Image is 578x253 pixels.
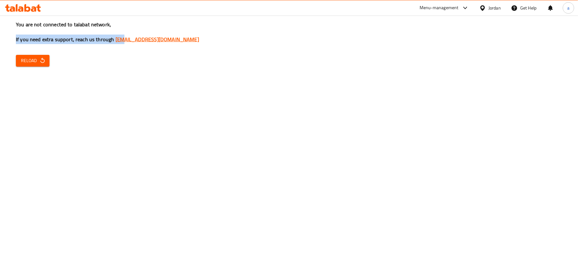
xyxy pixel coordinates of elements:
button: Reload [16,55,50,67]
div: Menu-management [420,4,459,12]
div: Jordan [488,4,501,11]
span: Reload [21,57,44,65]
h3: You are not connected to talabat network, If you need extra support, reach us through [16,21,562,43]
a: [EMAIL_ADDRESS][DOMAIN_NAME] [116,35,199,44]
span: a [567,4,569,11]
